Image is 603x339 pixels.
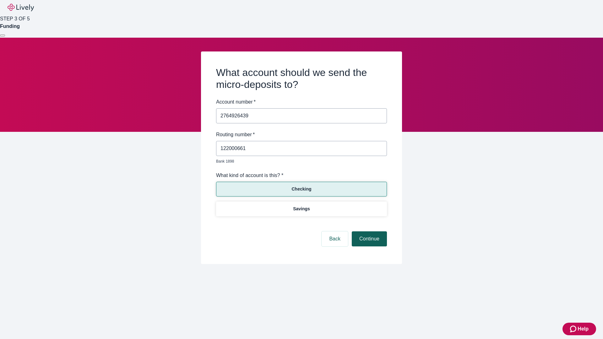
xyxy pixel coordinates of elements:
label: What kind of account is this? * [216,172,283,179]
p: Savings [293,206,310,212]
h2: What account should we send the micro-deposits to? [216,67,387,91]
button: Checking [216,182,387,196]
span: Help [578,325,589,333]
svg: Zendesk support icon [570,325,578,333]
p: Checking [291,186,311,192]
label: Account number [216,98,256,106]
img: Lively [8,4,34,11]
p: Bank 1898 [216,159,383,164]
button: Zendesk support iconHelp [562,323,596,335]
button: Savings [216,202,387,216]
label: Routing number [216,131,255,138]
button: Back [322,231,348,246]
button: Continue [352,231,387,246]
